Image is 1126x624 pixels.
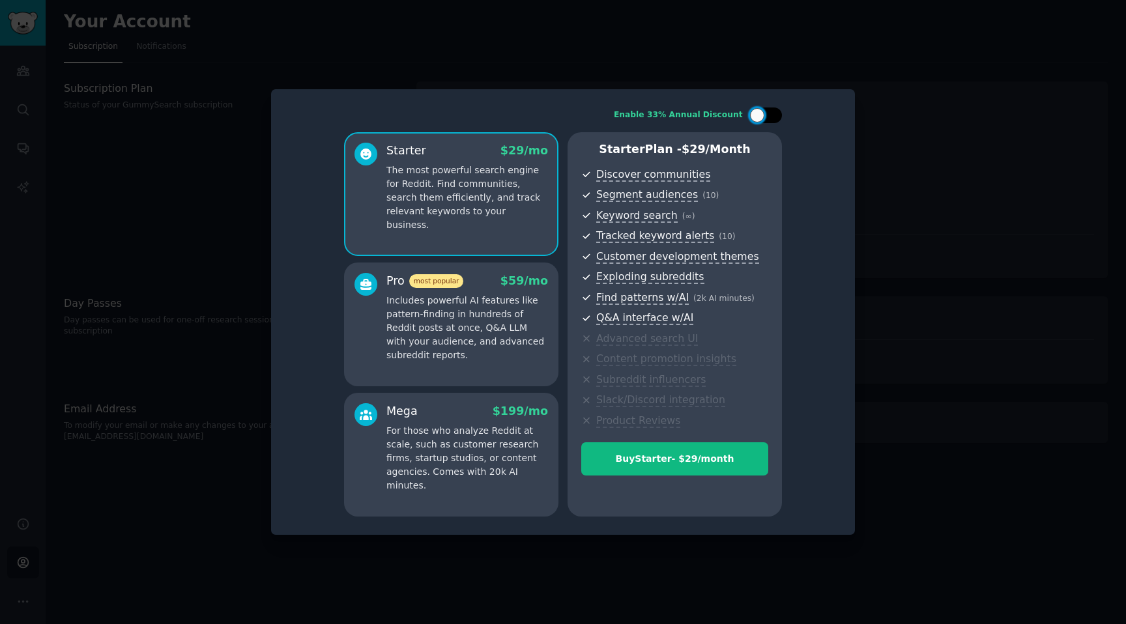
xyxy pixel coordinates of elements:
span: Q&A interface w/AI [596,311,693,325]
div: Buy Starter - $ 29 /month [582,452,768,466]
span: Segment audiences [596,188,698,202]
div: Starter [386,143,426,159]
span: $ 29 /month [682,143,751,156]
span: ( 10 ) [719,232,735,241]
p: Starter Plan - [581,141,768,158]
span: Product Reviews [596,414,680,428]
span: Tracked keyword alerts [596,229,714,243]
span: ( ∞ ) [682,212,695,221]
span: Customer development themes [596,250,759,264]
div: Pro [386,273,463,289]
span: ( 10 ) [702,191,719,200]
span: Advanced search UI [596,332,698,346]
span: Content promotion insights [596,352,736,366]
span: most popular [409,274,464,288]
div: Mega [386,403,418,419]
span: Slack/Discord integration [596,393,725,407]
span: Exploding subreddits [596,270,704,284]
span: $ 29 /mo [500,144,548,157]
p: For those who analyze Reddit at scale, such as customer research firms, startup studios, or conte... [386,424,548,492]
span: Discover communities [596,168,710,182]
span: $ 59 /mo [500,274,548,287]
p: Includes powerful AI features like pattern-finding in hundreds of Reddit posts at once, Q&A LLM w... [386,294,548,362]
span: Find patterns w/AI [596,291,689,305]
span: Subreddit influencers [596,373,706,387]
div: Enable 33% Annual Discount [614,109,743,121]
button: BuyStarter- $29/month [581,442,768,475]
span: Keyword search [596,209,678,223]
span: $ 199 /mo [493,404,548,418]
span: ( 2k AI minutes ) [693,294,755,303]
p: The most powerful search engine for Reddit. Find communities, search them efficiently, and track ... [386,163,548,232]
